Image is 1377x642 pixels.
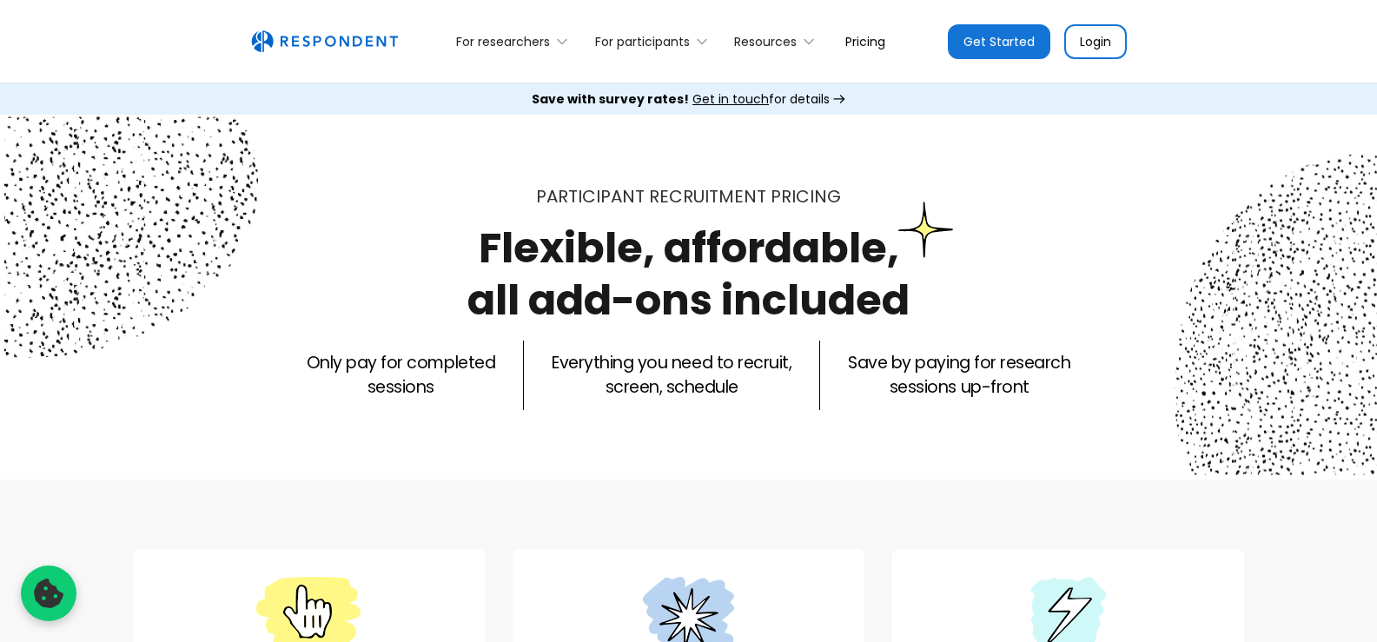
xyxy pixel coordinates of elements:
span: Get in touch [692,90,769,108]
h1: Flexible, affordable, all add-ons included [467,219,910,329]
a: home [251,30,398,53]
div: Resources [725,21,831,62]
span: Participant recruitment [536,184,766,208]
div: Resources [734,33,797,50]
p: Save by paying for research sessions up-front [848,351,1070,400]
a: Login [1064,24,1127,59]
img: Untitled UI logotext [251,30,398,53]
div: For researchers [456,33,550,50]
div: For participants [585,21,724,62]
p: Only pay for completed sessions [307,351,495,400]
p: Everything you need to recruit, screen, schedule [552,351,791,400]
a: Get Started [948,24,1050,59]
div: For researchers [447,21,585,62]
strong: Save with survey rates! [532,90,689,108]
span: PRICING [771,184,841,208]
div: For participants [595,33,690,50]
a: Pricing [831,21,899,62]
div: for details [532,90,830,108]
